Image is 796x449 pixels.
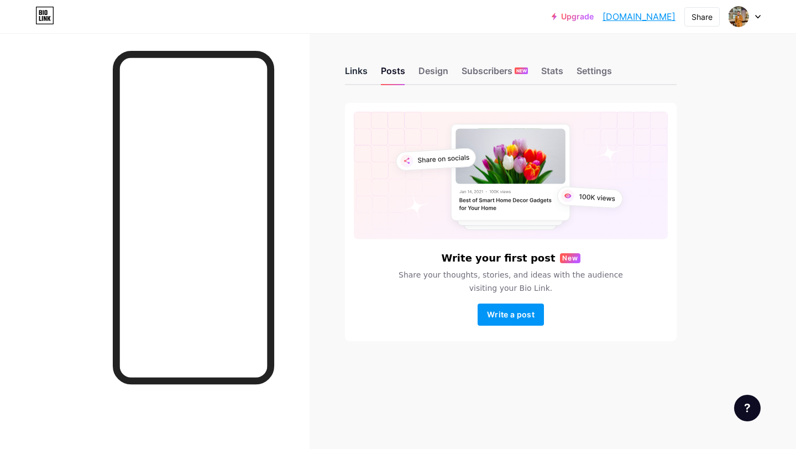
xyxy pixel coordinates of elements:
button: Write a post [478,304,544,326]
div: Posts [381,64,405,84]
span: NEW [516,67,527,74]
a: [DOMAIN_NAME] [603,10,675,23]
div: Design [418,64,448,84]
div: Share [692,11,713,23]
img: charlesdigal [728,6,749,27]
div: Subscribers [462,64,528,84]
span: Share your thoughts, stories, and ideas with the audience visiting your Bio Link. [385,268,636,295]
div: Settings [577,64,612,84]
span: Write a post [487,310,535,319]
a: Upgrade [552,12,594,21]
span: New [562,253,578,263]
div: Stats [541,64,563,84]
h6: Write your first post [441,253,555,264]
div: Links [345,64,368,84]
